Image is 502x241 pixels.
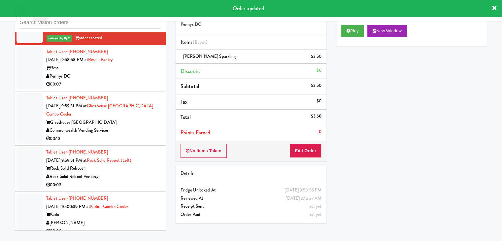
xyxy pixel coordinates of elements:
[181,169,321,178] div: Details
[181,22,321,27] h5: Pennys DC
[20,17,161,29] input: Search vision orders
[90,203,128,210] a: Kado - Combo Cooler
[46,227,161,235] div: 00:09
[367,25,407,37] button: New Window
[46,211,161,219] div: Kado
[309,203,321,209] span: not yet
[285,194,321,203] div: [DATE] 2:15:27 AM
[181,194,321,203] div: Reviewed At
[46,219,161,227] div: [PERSON_NAME]
[46,49,108,55] a: Tablet User· [PHONE_NUMBER]
[181,113,191,121] span: Total
[183,53,236,59] span: [PERSON_NAME] Sparkling
[181,38,207,46] span: Items
[15,45,166,91] li: Tablet User· [PHONE_NUMBER][DATE] 9:58:58 PM atResa - PantryResaPennys DC00:07
[46,95,108,101] a: Tablet User· [PHONE_NUMBER]
[196,38,206,46] ng-pluralize: item
[181,211,321,219] div: Order Paid
[181,129,210,136] span: Points Earned
[15,192,166,238] li: Tablet User· [PHONE_NUMBER][DATE] 10:00:39 PM atKado - Combo CoolerKado[PERSON_NAME]00:09
[46,195,108,201] a: Tablet User· [PHONE_NUMBER]
[181,67,200,75] span: Discount
[46,103,153,117] a: Glasshouse [GEOGRAPHIC_DATA] Combo Cooler
[46,203,90,210] span: [DATE] 10:00:39 PM at
[46,164,161,173] div: Rock Solid Reboot 1
[67,95,108,101] span: · [PHONE_NUMBER]
[46,126,161,135] div: Commonwealth Vending Services
[181,186,321,194] div: Fridge Unlocked At
[67,49,108,55] span: · [PHONE_NUMBER]
[284,186,321,194] div: [DATE] 9:58:55 PM
[193,38,208,46] span: (1 )
[46,64,161,72] div: Resa
[46,56,88,63] span: [DATE] 9:58:58 PM at
[47,35,72,42] span: reviewed by Bj C
[317,97,321,105] div: $0
[15,146,166,192] li: Tablet User· [PHONE_NUMBER][DATE] 9:59:51 PM atRock Solid Reboot (Left)Rock Solid Reboot 1Rock So...
[289,144,321,158] button: Edit Order
[319,128,321,136] div: 0
[15,91,166,146] li: Tablet User· [PHONE_NUMBER][DATE] 9:59:31 PM atGlasshouse [GEOGRAPHIC_DATA] Combo CoolerGlasshous...
[67,149,108,155] span: · [PHONE_NUMBER]
[181,144,227,158] button: No Items Taken
[46,103,87,109] span: [DATE] 9:59:31 PM at
[75,35,102,41] span: order created
[46,80,161,88] div: 00:07
[46,72,161,81] div: Pennys DC
[46,149,108,155] a: Tablet User· [PHONE_NUMBER]
[67,195,108,201] span: · [PHONE_NUMBER]
[181,98,187,106] span: Tax
[181,202,321,211] div: Receipt Sent
[341,25,364,37] button: Play
[233,5,264,12] span: Order updated
[46,173,161,181] div: Rock Solid Reboot Vending
[88,56,113,63] a: Resa - Pantry
[317,66,321,75] div: $0
[87,157,131,163] a: Rock Solid Reboot (Left)
[181,83,199,90] span: Subtotal
[46,181,161,189] div: 00:03
[311,52,322,61] div: $3.50
[46,119,161,127] div: Glasshouse [GEOGRAPHIC_DATA]
[311,82,322,90] div: $3.50
[46,135,161,143] div: 00:13
[311,112,322,120] div: $3.50
[46,157,87,163] span: [DATE] 9:59:51 PM at
[309,211,321,218] span: not yet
